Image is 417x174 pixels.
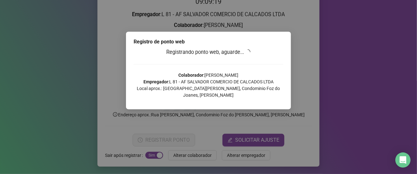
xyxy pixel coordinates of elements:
[134,38,283,46] div: Registro de ponto web
[134,72,283,99] p: : [PERSON_NAME] : L 81 - AF SALVADOR COMERCIO DE CALCADOS LTDA Local aprox.: [GEOGRAPHIC_DATA][PE...
[395,152,411,168] div: Open Intercom Messenger
[245,49,250,55] span: loading
[143,79,168,84] strong: Empregador
[179,73,204,78] strong: Colaborador
[134,48,283,56] h3: Registrando ponto web, aguarde...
